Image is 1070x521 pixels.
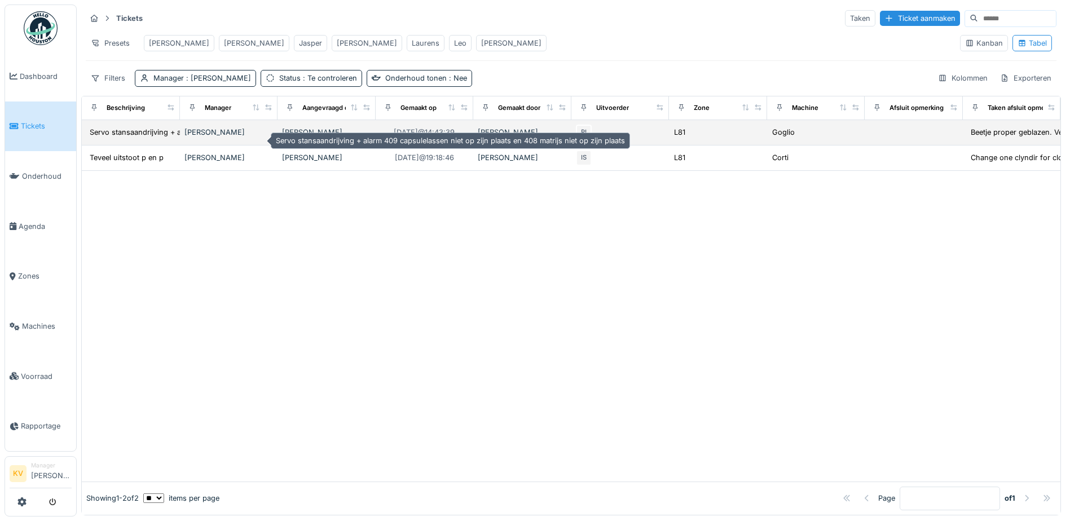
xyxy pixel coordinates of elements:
strong: of 1 [1005,493,1015,504]
div: RI [576,125,592,140]
div: Beschrijving [107,103,145,113]
div: Kolommen [933,70,993,86]
div: Presets [86,35,135,51]
a: Zones [5,251,76,302]
div: Tabel [1018,38,1047,48]
span: : [PERSON_NAME] [184,74,251,82]
div: Zone [694,103,710,113]
div: Machine [792,103,818,113]
div: Manager [153,73,251,83]
a: Rapportage [5,401,76,452]
span: Machines [22,321,72,332]
a: Onderhoud [5,151,76,201]
span: : Te controleren [301,74,357,82]
a: Voorraad [5,351,76,401]
div: Leo [454,38,466,48]
a: Machines [5,301,76,351]
div: [PERSON_NAME] [184,152,274,163]
div: Filters [86,70,130,86]
div: Corti [772,152,789,163]
div: Servo stansaandrijving + alarm 409 capsulelasse... [90,127,265,138]
div: Page [878,493,895,504]
img: Badge_color-CXgf-gQk.svg [24,11,58,45]
div: L81 [674,152,685,163]
div: [DATE] @ 14:43:39 [394,127,455,138]
div: [PERSON_NAME] [282,152,371,163]
a: KV Manager[PERSON_NAME] [10,461,72,488]
div: Showing 1 - 2 of 2 [86,493,139,504]
div: Manager [205,103,231,113]
div: Manager [31,461,72,470]
div: Jasper [299,38,322,48]
div: [PERSON_NAME] [149,38,209,48]
div: Teveel uitstoot p en p [90,152,164,163]
span: Onderhoud [22,171,72,182]
div: [PERSON_NAME] [224,38,284,48]
li: KV [10,465,27,482]
span: Tickets [21,121,72,131]
div: [PERSON_NAME] [337,38,397,48]
div: Onderhoud tonen [385,73,467,83]
div: Ticket aanmaken [880,11,960,26]
span: Rapportage [21,421,72,431]
div: Exporteren [995,70,1056,86]
div: Aangevraagd door [302,103,359,113]
div: Status [279,73,357,83]
div: Afsluit opmerking [890,103,944,113]
div: Goglio [772,127,795,138]
span: Voorraad [21,371,72,382]
div: Kanban [965,38,1003,48]
div: Taken [845,10,875,27]
div: Gemaakt op [400,103,437,113]
div: [PERSON_NAME] [481,38,541,48]
a: Dashboard [5,51,76,101]
div: [PERSON_NAME] [282,127,371,138]
div: [DATE] @ 19:18:46 [395,152,454,163]
strong: Tickets [112,13,147,24]
span: Agenda [19,221,72,232]
a: Tickets [5,101,76,152]
div: IS [576,150,592,166]
span: Zones [18,271,72,281]
div: Servo stansaandrijving + alarm 409 capsulelassen niet op zijn plaats en 408 matrijs niet op zijn ... [271,133,630,149]
div: items per page [143,493,219,504]
div: Laurens [412,38,439,48]
span: : Nee [447,74,467,82]
div: [PERSON_NAME] [478,152,567,163]
div: Taken afsluit opmerkingen [988,103,1068,113]
a: Agenda [5,201,76,251]
div: Uitvoerder [596,103,629,113]
div: Gemaakt door [498,103,540,113]
span: Dashboard [20,71,72,82]
div: L81 [674,127,685,138]
li: [PERSON_NAME] [31,461,72,485]
div: [PERSON_NAME] [184,127,274,138]
div: [PERSON_NAME] [478,127,567,138]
